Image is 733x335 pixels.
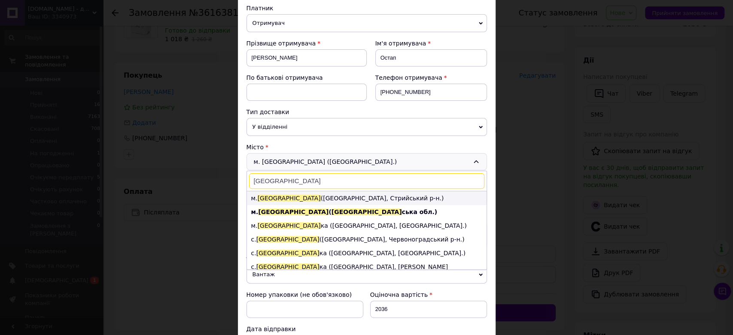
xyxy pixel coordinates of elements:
[247,219,487,232] li: м. ка ([GEOGRAPHIC_DATA], [GEOGRAPHIC_DATA].)
[246,290,363,299] div: Номер упаковки (не обов'язково)
[247,260,487,283] li: с. ка ([GEOGRAPHIC_DATA], [PERSON_NAME][GEOGRAPHIC_DATA]. [GEOGRAPHIC_DATA])
[247,246,487,260] li: с. ка ([GEOGRAPHIC_DATA], [GEOGRAPHIC_DATA].)
[375,74,442,81] span: Телефон отримувача
[256,236,319,243] span: [GEOGRAPHIC_DATA]
[246,325,363,333] div: Дата відправки
[246,266,487,284] span: Вантаж
[246,143,487,151] div: Місто
[246,109,289,115] span: Тип доставки
[258,195,321,202] span: [GEOGRAPHIC_DATA]
[256,263,319,270] span: [GEOGRAPHIC_DATA]
[246,5,274,12] span: Платник
[251,208,438,215] b: м. ( ська обл.)
[370,290,487,299] div: Оціночна вартість
[258,222,321,229] span: [GEOGRAPHIC_DATA]
[247,232,487,246] li: с. ([GEOGRAPHIC_DATA], Червоноградський р-н.)
[332,208,402,215] span: [GEOGRAPHIC_DATA]
[246,153,487,170] div: м. [GEOGRAPHIC_DATA] ([GEOGRAPHIC_DATA].)
[246,14,487,32] span: Отримувач
[375,84,487,101] input: +380
[375,40,426,47] span: Ім'я отримувача
[258,208,328,215] span: [GEOGRAPHIC_DATA]
[246,74,323,81] span: По батькові отримувача
[247,191,487,205] li: м. ([GEOGRAPHIC_DATA], Стрийський р-н.)
[256,250,319,257] span: [GEOGRAPHIC_DATA]
[249,173,484,189] input: Знайти
[246,40,316,47] span: Прізвище отримувача
[246,118,487,136] span: У відділенні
